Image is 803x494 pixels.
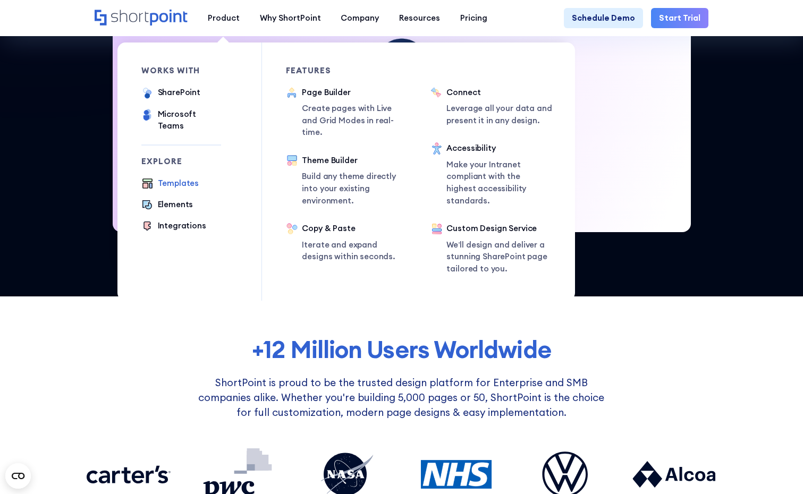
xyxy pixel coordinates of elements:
[460,12,487,24] div: Pricing
[302,223,406,235] div: Copy & Paste
[446,159,551,207] p: Make your Intranet compliant with the highest accessibility standards.
[286,87,408,139] a: Page BuilderCreate pages with Live and Grid Modes in real-time.
[193,375,610,420] p: ShortPoint is proud to be the trusted design platform for Enterprise and SMB companies alike. Whe...
[302,103,408,139] p: Create pages with Live and Grid Modes in real-time.
[158,199,193,211] div: Elements
[260,12,321,24] div: Why ShortPoint
[286,66,407,74] div: Features
[250,8,331,28] a: Why ShortPoint
[446,223,551,235] div: Custom Design Service
[564,8,643,28] a: Schedule Demo
[446,103,553,126] p: Leverage all your data and present it in any design.
[399,12,440,24] div: Resources
[141,177,199,191] a: Templates
[450,8,497,28] a: Pricing
[446,239,551,275] p: We’ll design and deliver a stunning SharePoint page tailored to you.
[141,157,221,165] div: Explore
[430,223,551,277] a: Custom Design ServiceWe’ll design and deliver a stunning SharePoint page tailored to you.
[750,443,803,494] iframe: Chat Widget
[286,223,407,263] a: Copy & PasteIterate and expand designs within seconds.
[141,66,221,74] div: works with
[141,87,200,100] a: SharePoint
[141,108,221,132] a: Microsoft Teams
[95,10,188,27] a: Home
[158,177,199,190] div: Templates
[5,463,31,489] button: Open CMP widget
[141,199,193,212] a: Elements
[430,87,553,127] a: ConnectLeverage all your data and present it in any design.
[430,142,551,207] a: AccessibilityMake your Intranet compliant with the highest accessibility standards.
[158,108,222,132] div: Microsoft Teams
[651,8,708,28] a: Start Trial
[446,87,553,99] div: Connect
[198,8,250,28] a: Product
[302,87,408,99] div: Page Builder
[286,155,407,207] a: Theme BuilderBuild any theme directly into your existing environment.
[80,336,723,363] h2: +12 Million Users Worldwide
[331,8,390,28] a: Company
[302,171,406,207] p: Build any theme directly into your existing environment.
[302,155,406,167] div: Theme Builder
[208,12,240,24] div: Product
[141,220,206,233] a: Integrations
[302,239,406,263] p: Iterate and expand designs within seconds.
[158,87,201,99] div: SharePoint
[158,220,206,232] div: Integrations
[446,142,551,155] div: Accessibility
[341,12,379,24] div: Company
[389,8,450,28] a: Resources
